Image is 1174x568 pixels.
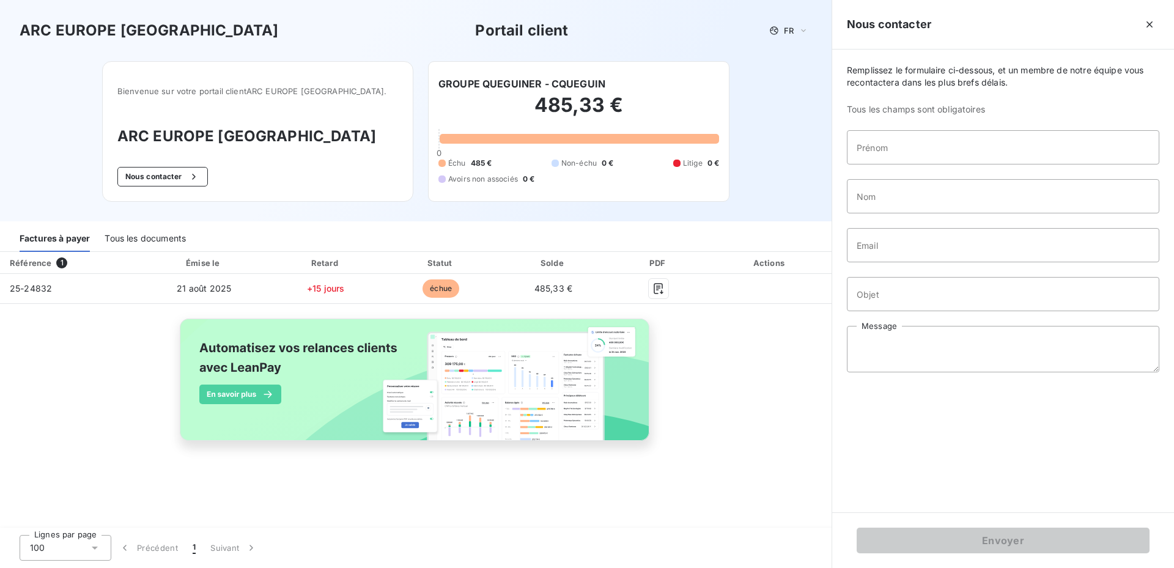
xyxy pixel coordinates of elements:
[847,103,1159,116] span: Tous les champs sont obligatoires
[193,542,196,554] span: 1
[448,158,466,169] span: Échu
[448,174,518,185] span: Avoirs non associés
[307,283,344,293] span: +15 jours
[169,311,663,462] img: banner
[683,158,703,169] span: Litige
[438,76,605,91] h6: GROUPE QUEGUINER - CQUEGUIN
[105,226,186,252] div: Tous les documents
[20,20,278,42] h3: ARC EUROPE [GEOGRAPHIC_DATA]
[10,258,51,268] div: Référence
[857,528,1150,553] button: Envoyer
[56,257,67,268] span: 1
[534,283,572,293] span: 485,33 €
[423,279,459,298] span: échue
[523,174,534,185] span: 0 €
[438,93,719,130] h2: 485,33 €
[847,130,1159,164] input: placeholder
[203,535,265,561] button: Suivant
[711,257,829,269] div: Actions
[475,20,568,42] h3: Portail client
[30,542,45,554] span: 100
[437,148,441,158] span: 0
[117,167,208,186] button: Nous contacter
[185,535,203,561] button: 1
[561,158,597,169] span: Non-échu
[847,16,931,33] h5: Nous contacter
[471,158,492,169] span: 485 €
[707,158,719,169] span: 0 €
[386,257,495,269] div: Statut
[10,283,52,293] span: 25-24832
[847,179,1159,213] input: placeholder
[20,226,90,252] div: Factures à payer
[611,257,706,269] div: PDF
[847,64,1159,89] span: Remplissez le formulaire ci-dessous, et un membre de notre équipe vous recontactera dans les plus...
[117,86,398,96] span: Bienvenue sur votre portail client ARC EUROPE [GEOGRAPHIC_DATA] .
[111,535,185,561] button: Précédent
[117,125,398,147] h3: ARC EUROPE [GEOGRAPHIC_DATA]
[177,283,231,293] span: 21 août 2025
[500,257,606,269] div: Solde
[784,26,794,35] span: FR
[143,257,265,269] div: Émise le
[602,158,613,169] span: 0 €
[847,228,1159,262] input: placeholder
[270,257,382,269] div: Retard
[847,277,1159,311] input: placeholder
